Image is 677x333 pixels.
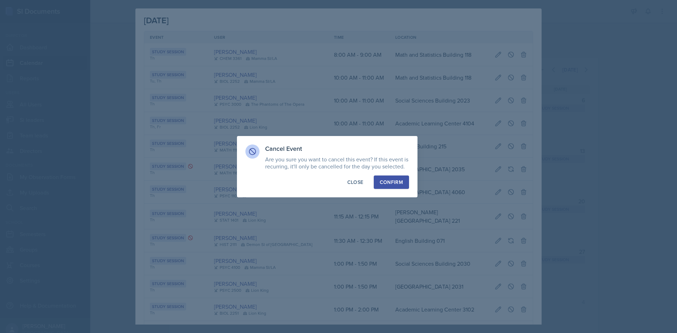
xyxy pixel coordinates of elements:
[341,175,370,189] button: Close
[347,179,364,186] div: Close
[265,144,409,153] h3: Cancel Event
[380,179,403,186] div: Confirm
[265,156,409,170] p: Are you sure you want to cancel this event? If this event is recurring, it'll only be cancelled f...
[374,175,409,189] button: Confirm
